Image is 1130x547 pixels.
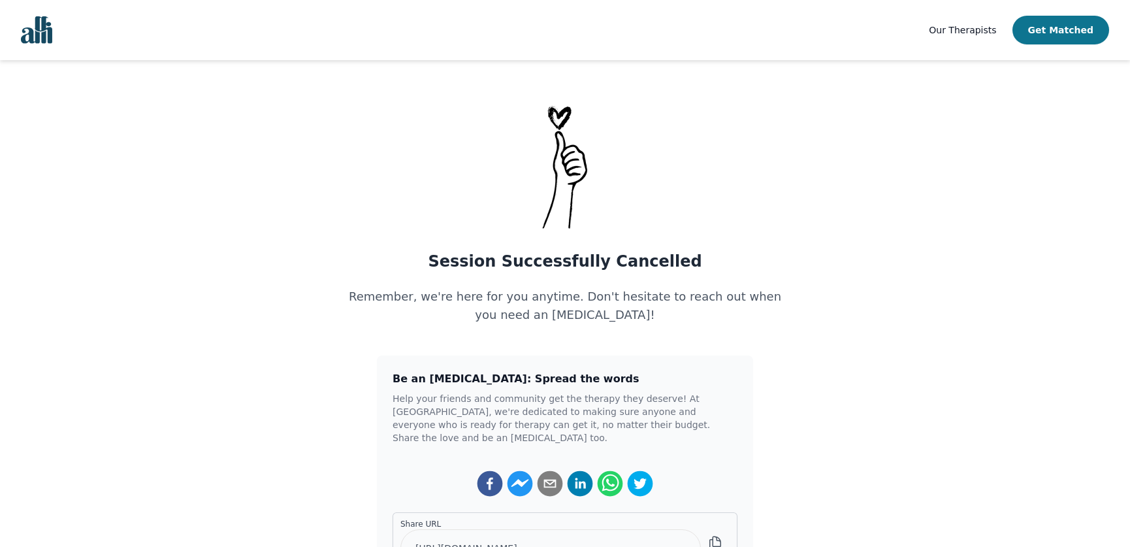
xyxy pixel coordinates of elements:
[393,371,737,387] h3: Be an [MEDICAL_DATA]: Spread the words
[597,471,623,497] button: whatsapp
[346,251,784,272] h1: Session Successfully Cancelled
[477,471,503,497] button: facebook
[929,22,996,38] a: Our Therapists
[400,519,701,529] label: Share URL
[21,16,52,44] img: alli logo
[1012,16,1109,44] button: Get Matched
[532,102,598,230] img: Thank-You-_1_uatste.png
[507,471,533,497] button: facebookmessenger
[393,392,737,444] p: Help your friends and community get the therapy they deserve! At [GEOGRAPHIC_DATA], we're dedicat...
[567,471,593,497] button: linkedin
[537,471,563,497] button: email
[929,25,996,35] span: Our Therapists
[627,471,653,497] button: twitter
[346,288,784,324] p: Remember, we're here for you anytime. Don't hesitate to reach out when you need an [MEDICAL_DATA]!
